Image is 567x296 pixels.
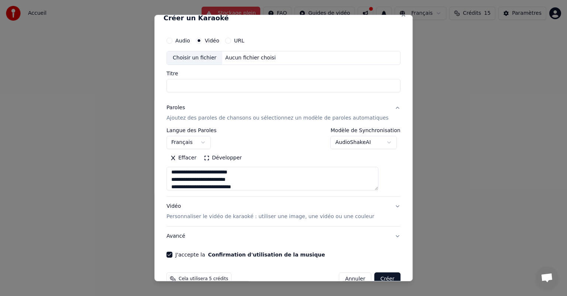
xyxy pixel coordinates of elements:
[166,114,389,122] p: Ajoutez des paroles de chansons ou sélectionnez un modèle de paroles automatiques
[205,38,219,43] label: Vidéo
[166,152,200,164] button: Effacer
[208,252,325,257] button: J'accepte la
[175,38,190,43] label: Audio
[375,272,401,286] button: Créer
[166,203,374,220] div: Vidéo
[179,276,228,282] span: Cela utilisera 5 crédits
[223,54,279,62] div: Aucun fichier choisi
[166,98,401,128] button: ParolesAjoutez des paroles de chansons ou sélectionnez un modèle de paroles automatiques
[167,51,222,65] div: Choisir un fichier
[234,38,244,43] label: URL
[339,272,371,286] button: Annuler
[175,252,325,257] label: J'accepte la
[166,128,401,196] div: ParolesAjoutez des paroles de chansons ou sélectionnez un modèle de paroles automatiques
[166,104,185,111] div: Paroles
[166,128,217,133] label: Langue des Paroles
[331,128,401,133] label: Modèle de Synchronisation
[166,227,401,246] button: Avancé
[200,152,245,164] button: Développer
[166,197,401,226] button: VidéoPersonnaliser le vidéo de karaoké : utiliser une image, une vidéo ou une couleur
[164,15,403,21] h2: Créer un Karaoké
[166,213,374,220] p: Personnaliser le vidéo de karaoké : utiliser une image, une vidéo ou une couleur
[166,71,401,76] label: Titre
